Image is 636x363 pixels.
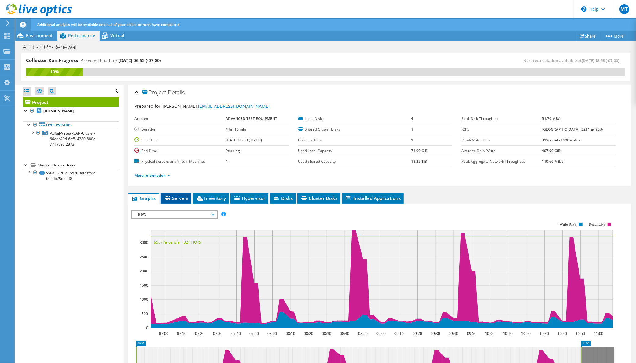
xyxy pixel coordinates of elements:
[134,116,226,122] label: Account
[322,331,332,336] text: 08:30
[140,268,148,274] text: 2000
[358,331,368,336] text: 08:50
[164,195,188,201] span: Servers
[68,33,95,38] span: Performance
[140,283,148,288] text: 1500
[461,158,542,165] label: Peak Aggregate Network Throughput
[461,137,542,143] label: Read/Write Ratio
[298,158,411,165] label: Used Shared Capacity
[542,159,564,164] b: 110.66 MB/s
[146,325,148,330] text: 0
[226,148,240,153] b: Pending
[177,331,187,336] text: 07:10
[20,44,86,50] h1: ATEC-2025-Renewal
[560,222,577,227] text: Write IOPS
[80,57,161,64] h4: Projected End Time:
[431,331,440,336] text: 09:30
[600,31,628,41] a: More
[540,331,549,336] text: 10:30
[377,331,386,336] text: 09:00
[131,195,156,201] span: Graphs
[467,331,477,336] text: 09:50
[340,331,350,336] text: 08:40
[134,158,226,165] label: Physical Servers and Virtual Machines
[26,68,83,75] div: 10%
[503,331,513,336] text: 10:10
[521,331,531,336] text: 10:20
[140,240,148,245] text: 3000
[581,6,587,12] svg: \n
[273,195,293,201] span: Disks
[232,331,241,336] text: 07:40
[558,331,567,336] text: 10:40
[413,331,422,336] text: 09:20
[43,108,74,114] b: [DOMAIN_NAME]
[154,240,201,245] text: 95th Percentile = 3211 IOPS
[23,129,119,148] a: VxRail-Virtual-SAN-Cluster-66edb29d-6af8-4380-880c-771a8ecf2873
[589,222,606,227] text: Read IOPS
[411,127,413,132] b: 1
[594,331,604,336] text: 11:00
[134,126,226,132] label: Duration
[411,137,413,143] b: 1
[142,311,148,316] text: 500
[142,89,166,96] span: Project
[542,127,603,132] b: [GEOGRAPHIC_DATA], 3211 at 95%
[542,116,561,121] b: 51.70 MB/s
[195,331,205,336] text: 07:20
[298,116,411,122] label: Local Disks
[542,148,561,153] b: 407.90 GiB
[286,331,296,336] text: 08:10
[250,331,259,336] text: 07:50
[23,169,119,182] a: VxRail-Virtual-SAN-Datastore-66edb29d-6af8
[268,331,277,336] text: 08:00
[233,195,265,201] span: Hypervisor
[226,116,277,121] b: ADVANCED TEST EQUIPMENT
[523,58,622,63] span: Next recalculation available at
[168,89,185,96] span: Details
[38,162,119,169] div: Shared Cluster Disks
[395,331,404,336] text: 09:10
[159,331,169,336] text: 07:00
[198,103,270,109] a: [EMAIL_ADDRESS][DOMAIN_NAME]
[226,159,228,164] b: 4
[411,116,413,121] b: 4
[345,195,401,201] span: Installed Applications
[298,126,411,132] label: Shared Cluster Disks
[304,331,314,336] text: 08:20
[461,148,542,154] label: Average Daily Write
[582,58,619,63] span: [DATE] 18:58 (-07:00)
[23,97,119,107] a: Project
[411,148,428,153] b: 71.00 GiB
[110,33,124,38] span: Virtual
[449,331,458,336] text: 09:40
[134,148,226,154] label: End Time
[23,121,119,129] a: Hypervisors
[226,127,246,132] b: 4 hr, 15 min
[134,173,170,178] a: More Information
[226,137,262,143] b: [DATE] 06:53 (-07:00)
[298,148,411,154] label: Used Local Capacity
[163,103,270,109] span: [PERSON_NAME],
[119,57,161,63] span: [DATE] 06:53 (-07:00)
[485,331,495,336] text: 10:00
[50,131,96,147] span: VxRail-Virtual-SAN-Cluster-66edb29d-6af8-4380-880c-771a8ecf2873
[575,31,600,41] a: Share
[411,159,427,164] b: 18.25 TiB
[576,331,585,336] text: 10:50
[140,297,148,302] text: 1000
[134,103,162,109] label: Prepared for:
[37,22,180,27] span: Additional analysis will be available once all of your collector runs have completed.
[300,195,337,201] span: Cluster Disks
[298,137,411,143] label: Collector Runs
[619,4,629,14] span: MT
[213,331,223,336] text: 07:30
[461,116,542,122] label: Peak Disk Throughput
[26,33,53,38] span: Environment
[135,211,214,218] span: IOPS
[542,137,580,143] b: 91% reads / 9% writes
[23,107,119,115] a: [DOMAIN_NAME]
[196,195,226,201] span: Inventory
[140,254,148,260] text: 2500
[461,126,542,132] label: IOPS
